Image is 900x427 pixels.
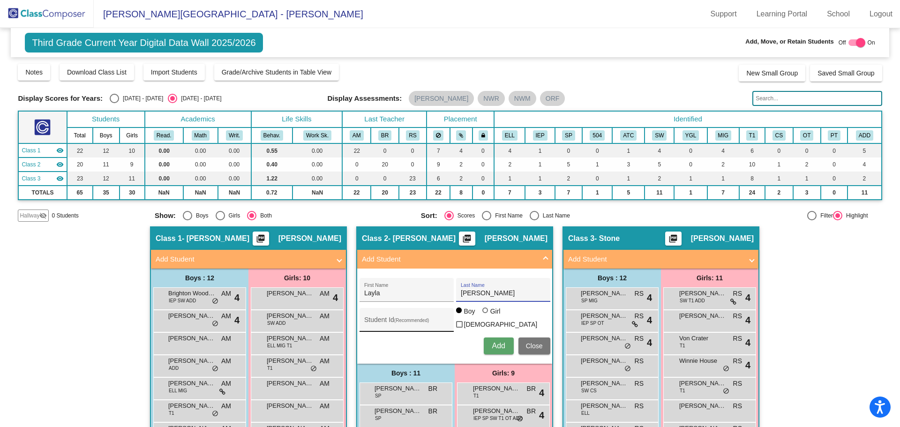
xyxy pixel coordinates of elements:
[707,172,739,186] td: 1
[18,172,67,186] td: Randi Stone - Stone
[450,157,472,172] td: 2
[518,337,550,354] button: Close
[810,65,882,82] button: Saved Small Group
[793,172,821,186] td: 1
[746,130,758,141] button: T1
[464,319,538,330] span: [DEMOGRAPHIC_DATA]
[214,64,339,81] button: Grade/Archive Students in Table View
[120,143,145,157] td: 10
[739,127,765,143] th: Title I
[226,130,243,141] button: Writ.
[739,157,765,172] td: 10
[110,94,221,103] mat-radio-group: Select an option
[251,143,293,157] td: 0.55
[267,356,314,366] span: [PERSON_NAME]
[491,211,523,220] div: First Name
[746,69,798,77] span: New Small Group
[555,127,582,143] th: Speech
[839,38,846,47] span: Off
[612,127,645,143] th: Attendance Concern
[472,157,495,172] td: 0
[635,289,644,299] span: RS
[582,172,612,186] td: 0
[261,130,283,141] button: Behav.
[533,130,547,141] button: IEP
[821,127,847,143] th: Physical Therapy
[93,127,120,143] th: Boys
[645,157,674,172] td: 5
[582,157,612,172] td: 1
[342,143,371,157] td: 22
[800,130,813,141] button: OT
[39,212,47,219] mat-icon: visibility_off
[218,172,251,186] td: 0.00
[539,211,570,220] div: Last Name
[563,250,758,269] mat-expansion-panel-header: Add Student
[645,143,674,157] td: 4
[647,336,652,350] span: 4
[590,130,605,141] button: 504
[472,143,495,157] td: 0
[221,289,231,299] span: AM
[267,320,285,327] span: SW ADD
[303,130,331,141] button: Work Sk.
[612,157,645,172] td: 3
[18,157,67,172] td: Bronya Richards - Richards
[183,143,218,157] td: 0.00
[821,186,847,200] td: 0
[563,269,661,287] div: Boys : 12
[817,211,833,220] div: Filter
[494,186,525,200] td: 7
[772,130,786,141] button: CS
[472,127,495,143] th: Keep with teacher
[168,356,215,366] span: [PERSON_NAME]
[221,356,231,366] span: AM
[218,143,251,157] td: 0.00
[494,127,525,143] th: English Language Learner
[151,269,248,287] div: Boys : 12
[25,33,262,52] span: Third Grade Current Year Digital Data Wall 2025/2026
[765,186,793,200] td: 2
[222,68,332,76] span: Grade/Archive Students in Table View
[212,320,218,328] span: do_not_disturb_alt
[793,143,821,157] td: 0
[490,307,501,316] div: Girl
[478,91,504,106] mat-chip: NWR
[22,174,40,183] span: Class 3
[555,143,582,157] td: 0
[156,234,182,243] span: Class 1
[525,143,555,157] td: 1
[679,356,726,366] span: Winnie House
[847,172,881,186] td: 2
[472,186,495,200] td: 0
[409,91,474,106] mat-chip: [PERSON_NAME]
[399,127,427,143] th: Randi Stone
[155,211,176,220] span: Show:
[371,186,398,200] td: 20
[525,157,555,172] td: 1
[594,234,620,243] span: - Stone
[765,172,793,186] td: 1
[707,186,739,200] td: 7
[645,186,674,200] td: 11
[581,311,628,321] span: [PERSON_NAME]
[221,311,231,321] span: AM
[828,130,840,141] button: PT
[582,143,612,157] td: 0
[328,94,402,103] span: Display Assessments:
[484,337,514,354] button: Add
[624,343,631,350] span: do_not_disturb_alt
[225,211,240,220] div: Girls
[502,130,517,141] button: ELL
[145,186,183,200] td: NaN
[154,130,174,141] button: Read.
[342,127,371,143] th: Alison Mokofsky
[450,143,472,157] td: 4
[67,68,127,76] span: Download Class List
[156,254,330,265] mat-panel-title: Add Student
[399,157,427,172] td: 0
[707,127,739,143] th: Migrant
[581,289,628,298] span: [PERSON_NAME]
[177,94,221,103] div: [DATE] - [DATE]
[56,175,64,182] mat-icon: visibility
